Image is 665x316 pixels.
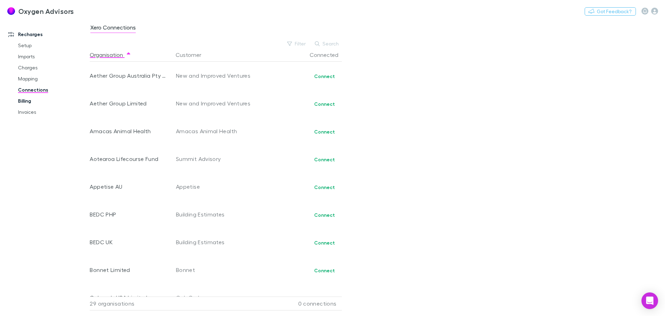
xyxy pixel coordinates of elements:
div: Bonnet Limited [90,256,166,284]
button: Organisation [90,48,131,62]
div: BEDC UK [90,228,166,256]
div: Amacas Animal Health [176,117,254,145]
a: Recharges [1,29,94,40]
button: Connect [310,72,339,80]
div: Aotearoa Lifecourse Fund [90,145,166,173]
a: Mapping [11,73,94,84]
a: Oxygen Advisors [3,3,78,19]
button: Connect [310,155,339,164]
div: Building Estimates [176,200,254,228]
div: New and Improved Ventures [176,89,254,117]
button: Filter [284,40,310,48]
button: Connect [310,266,339,275]
div: Appetise AU [90,173,166,200]
button: Connect [310,100,339,108]
span: Xero Connections [90,24,136,33]
button: Connect [310,128,339,136]
button: Got Feedback? [585,7,636,16]
button: Customer [176,48,210,62]
div: Calocurb USA Limited [90,284,166,311]
div: CaloCurb [176,284,254,311]
a: Imports [11,51,94,62]
button: Search [311,40,343,48]
div: Aether Group Limited [90,89,166,117]
h3: Oxygen Advisors [18,7,74,15]
button: Connect [310,183,339,191]
div: Open Intercom Messenger [641,292,658,309]
a: Invoices [11,106,94,118]
a: Connections [11,84,94,95]
a: Charges [11,62,94,73]
img: Oxygen Advisors's Logo [7,7,16,15]
div: Building Estimates [176,228,254,256]
div: Amacas Animal Health [90,117,166,145]
div: Bonnet [176,256,254,284]
div: Summit Advisory [176,145,254,173]
div: New and Improved Ventures [176,62,254,89]
button: Connect [310,239,339,247]
a: Billing [11,95,94,106]
div: Aether Group Australia Pty Limited [90,62,166,89]
div: 29 organisations [90,297,173,310]
button: Connect [310,211,339,219]
button: Connect [310,294,339,302]
button: Connected [310,48,347,62]
div: BEDC PHP [90,200,166,228]
a: Setup [11,40,94,51]
div: Appetise [176,173,254,200]
div: 0 connections [256,297,339,310]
